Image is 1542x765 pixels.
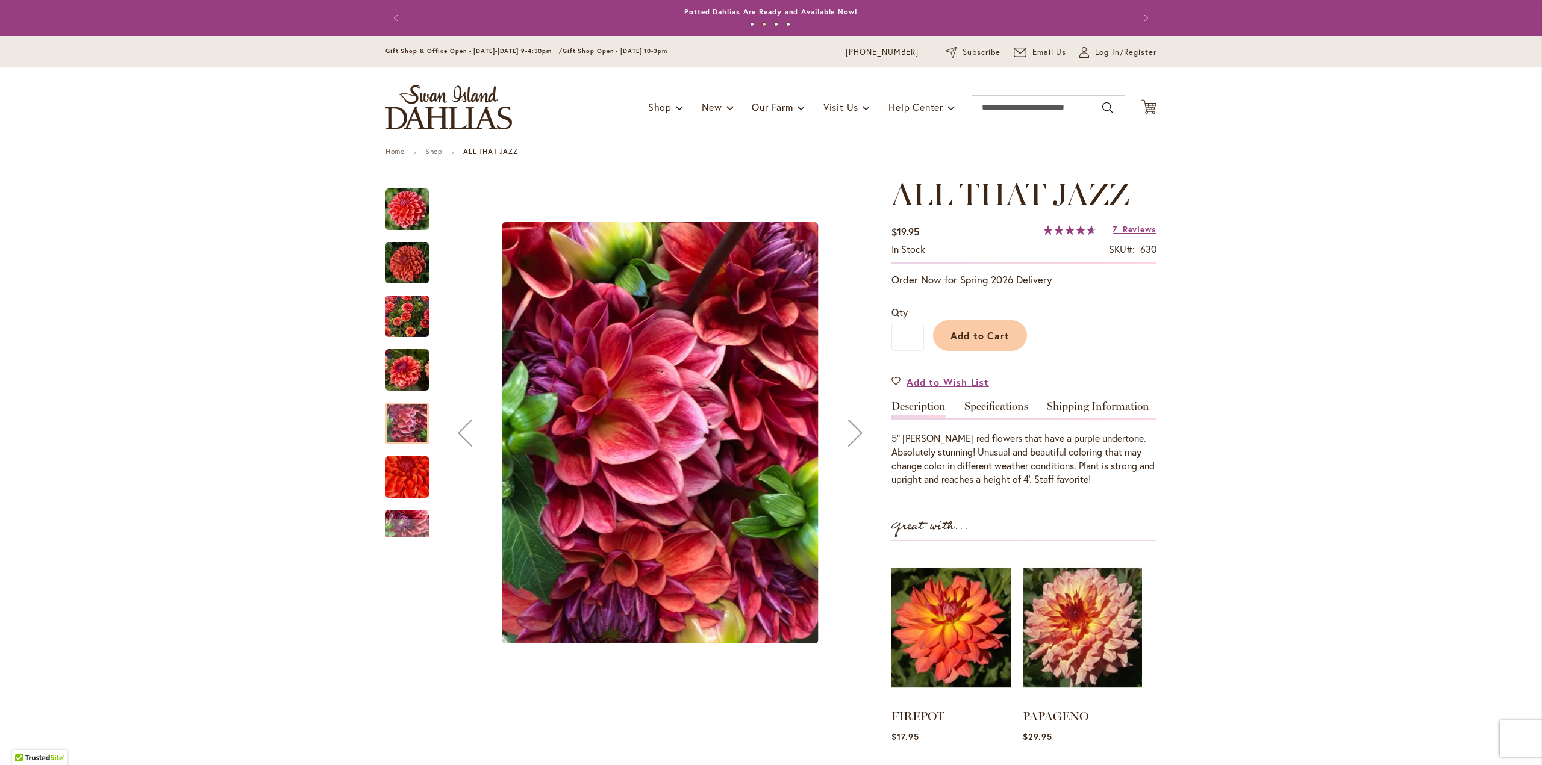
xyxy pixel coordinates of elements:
img: ALL THAT JAZZ [385,341,429,399]
img: ALL THAT JAZZ [364,438,451,516]
a: 7 Reviews [1113,223,1156,235]
button: 2 of 4 [762,22,766,26]
button: Previous [441,176,489,690]
span: Gift Shop & Office Open - [DATE]-[DATE] 9-4:30pm / [385,47,563,55]
button: 3 of 4 [774,22,778,26]
div: ALL THAT JAZZ [385,391,441,444]
span: $19.95 [891,225,919,238]
strong: ALL THAT JAZZ [463,147,517,156]
span: $29.95 [1023,731,1052,742]
a: Shipping Information [1047,401,1149,418]
span: Add to Cart [950,329,1010,342]
img: ALL THAT JAZZ [385,241,429,285]
button: Next [1132,6,1156,30]
button: 4 of 4 [786,22,790,26]
img: ALL THAT JAZZ [385,188,429,231]
span: Visit Us [823,101,858,113]
a: Add to Wish List [891,375,989,389]
div: ALL THAT JAZZ [385,283,441,337]
div: ALL THAT JAZZ [385,337,441,391]
span: Reviews [1123,223,1156,235]
iframe: Launch Accessibility Center [9,722,43,756]
p: Order Now for Spring 2026 Delivery [891,273,1156,287]
a: Home [385,147,404,156]
div: ALL THAT JAZZ [385,230,441,283]
span: 7 [1113,223,1117,235]
a: Description [891,401,946,418]
a: [PHONE_NUMBER] [846,46,919,58]
div: ALL THAT JAZZ [385,176,441,230]
strong: SKU [1109,243,1135,255]
div: ALL THAT JAZZ [441,176,879,690]
img: FIREPOT [891,553,1011,702]
button: 1 of 4 [750,22,754,26]
a: FIREPOT [891,709,944,723]
div: 5” [PERSON_NAME] red flowers that have a purple undertone. Absolutely stunning! Unusual and beaut... [891,432,1156,486]
div: 94% [1043,225,1096,235]
span: $17.95 [891,731,919,742]
a: PAPAGENO [1023,709,1088,723]
div: 630 [1140,243,1156,256]
span: Add to Wish List [907,375,989,389]
span: Shop [648,101,672,113]
span: New [702,101,722,113]
div: Detailed Product Info [891,401,1156,486]
span: Qty [891,306,908,318]
img: PAPAGENO [1023,553,1142,702]
button: Previous [385,6,410,30]
a: Subscribe [946,46,1000,58]
div: ALL THAT JAZZALL THAT JAZZALL THAT JAZZ [441,176,879,690]
img: ALL THAT JAZZ [385,288,429,345]
div: Product Images [441,176,935,690]
div: Availability [891,243,925,256]
img: ALL THAT JAZZ [502,222,819,643]
button: Next [831,176,879,690]
a: Potted Dahlias Are Ready and Available Now! [684,7,858,16]
a: Email Us [1014,46,1067,58]
span: ALL THAT JAZZ [891,175,1129,213]
div: ALL THAT JAZZ [385,498,441,551]
button: Add to Cart [933,320,1027,351]
a: Shop [425,147,442,156]
a: store logo [385,85,512,129]
div: ALL THAT JAZZ [385,444,441,498]
span: Subscribe [963,46,1000,58]
a: Specifications [964,401,1028,418]
span: Gift Shop Open - [DATE] 10-3pm [563,47,667,55]
span: Email Us [1032,46,1067,58]
div: Next [385,519,429,537]
span: Help Center [888,101,943,113]
span: Our Farm [752,101,793,113]
span: In stock [891,243,925,255]
a: Log In/Register [1079,46,1156,58]
span: Log In/Register [1095,46,1156,58]
strong: Great with... [891,516,969,536]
